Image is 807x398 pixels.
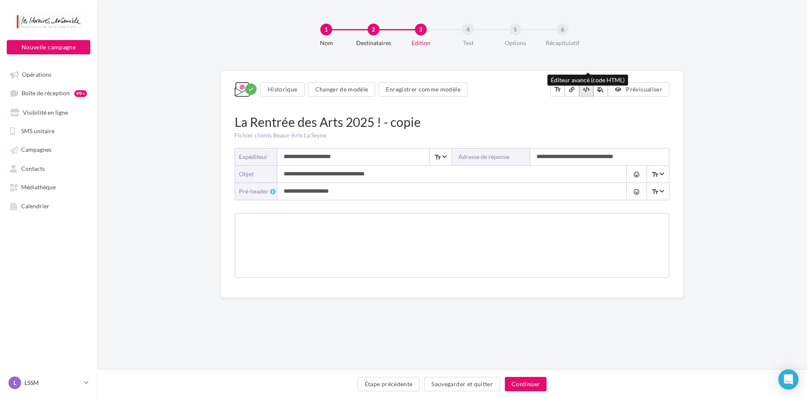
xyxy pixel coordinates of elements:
[462,24,474,35] div: 4
[22,90,70,97] span: Boîte de réception
[5,179,92,194] a: Médiathèque
[239,170,271,178] div: objet
[239,187,277,196] div: Pré-header
[357,377,420,391] button: Étape précédente
[21,165,45,172] span: Contacts
[7,40,90,54] button: Nouvelle campagne
[434,153,441,161] i: text_fields
[550,82,565,97] button: text_fields
[647,166,669,183] span: Select box activate
[608,82,669,97] button: Prévisualiser
[505,377,547,391] button: Continuer
[379,82,467,97] button: Enregistrer comme modèle
[5,198,92,213] a: Calendrier
[235,213,669,278] iframe: Something wrong...
[5,161,92,176] a: Contacts
[647,183,669,200] span: Select box activate
[24,379,81,387] p: LSSM
[21,146,51,153] span: Campagnes
[633,171,640,178] i: tag_faces
[74,90,87,97] div: 99+
[394,39,448,47] div: Edition
[5,85,92,101] a: Boîte de réception99+
[299,39,353,47] div: Nom
[429,148,451,165] span: Select box activate
[509,24,521,35] div: 5
[14,379,16,387] span: L
[557,24,569,35] div: 6
[245,83,257,95] div: Modifications enregistrées
[536,39,590,47] div: Récapitulatif
[347,39,401,47] div: Destinataires
[626,183,646,200] button: tag_faces
[248,86,254,92] i: check
[547,75,628,86] div: Éditeur avancé (code HTML)
[5,67,92,82] a: Opérations
[424,377,500,391] button: Sauvegarder et quitter
[452,148,530,165] label: Adresse de réponse
[626,166,646,183] button: tag_faces
[554,85,561,94] i: text_fields
[260,82,305,97] button: Historique
[488,39,542,47] div: Options
[320,24,332,35] div: 1
[5,105,92,120] a: Visibilité en ligne
[626,86,662,93] span: Prévisualiser
[5,142,92,157] a: Campagnes
[308,82,376,97] button: Changer de modèle
[651,188,659,196] i: text_fields
[633,188,640,195] i: tag_faces
[21,202,49,210] span: Calendrier
[415,24,427,35] div: 3
[235,131,669,140] div: Fichier clients Beaux-Arts La Seyne
[368,24,379,35] div: 2
[5,123,92,138] a: SMS unitaire
[21,127,54,134] span: SMS unitaire
[7,375,90,391] a: L LSSM
[441,39,495,47] div: Test
[235,113,669,131] div: La Rentrée des Arts 2025 ! - copie
[651,170,659,179] i: text_fields
[22,71,51,78] span: Opérations
[21,184,56,191] span: Médiathèque
[239,153,271,161] div: Expéditeur
[23,109,68,116] span: Visibilité en ligne
[778,369,799,390] div: Open Intercom Messenger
